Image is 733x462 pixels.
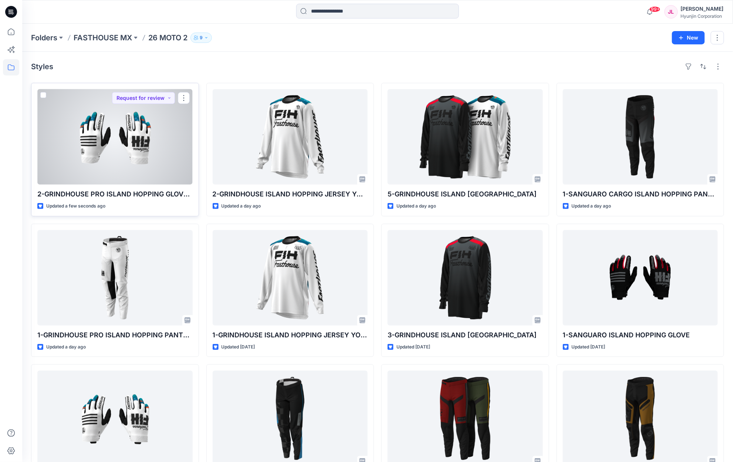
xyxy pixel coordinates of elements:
p: 5-GRINDHOUSE ISLAND [GEOGRAPHIC_DATA] [388,189,543,199]
p: Updated a day ago [222,202,261,210]
p: Updated a day ago [396,202,436,210]
p: 26 MOTO 2 [148,33,188,43]
h4: Styles [31,62,53,71]
a: 1-GRINDHOUSE ISLAND HOPPING JERSEY YOUTH [213,230,368,326]
a: 3-GRINDHOUSE ISLAND HOPPING JERSEY [388,230,543,326]
p: Updated [DATE] [572,343,605,351]
p: 3-GRINDHOUSE ISLAND [GEOGRAPHIC_DATA] [388,330,543,340]
div: JL [665,5,678,18]
div: [PERSON_NAME] [681,4,724,13]
a: Folders [31,33,57,43]
p: Updated a day ago [572,202,611,210]
p: 2-GRINDHOUSE PRO ISLAND HOPPING GLOVE YOUTH [37,189,193,199]
p: 2-GRINDHOUSE ISLAND HOPPING JERSEY YOUTH [213,189,368,199]
p: 9 [200,34,203,42]
button: 9 [190,33,212,43]
p: Updated [DATE] [222,343,255,351]
span: 99+ [649,6,661,12]
a: 1-SANGUARO CARGO ISLAND HOPPING PANTS - BLACK SUB [563,89,718,185]
a: 2-GRINDHOUSE ISLAND HOPPING JERSEY YOUTH [213,89,368,185]
a: 1-SANGUARO ISLAND HOPPING GLOVE [563,230,718,326]
p: 1-SANGUARO CARGO ISLAND HOPPING PANTS - BLACK SUB [563,189,718,199]
a: 1-GRINDHOUSE PRO ISLAND HOPPING PANTS YOUTH [37,230,193,326]
p: Updated a day ago [46,343,86,351]
a: FASTHOUSE MX [74,33,132,43]
button: New [672,31,705,44]
div: Hyunjin Corporation [681,13,724,19]
p: Updated a few seconds ago [46,202,105,210]
p: 1-SANGUARO ISLAND HOPPING GLOVE [563,330,718,340]
p: 1-GRINDHOUSE PRO ISLAND HOPPING PANTS YOUTH [37,330,193,340]
a: 2-GRINDHOUSE PRO ISLAND HOPPING GLOVE YOUTH [37,89,193,185]
a: 5-GRINDHOUSE ISLAND HOPPING JERSEY [388,89,543,185]
p: Updated [DATE] [396,343,430,351]
p: 1-GRINDHOUSE ISLAND HOPPING JERSEY YOUTH [213,330,368,340]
